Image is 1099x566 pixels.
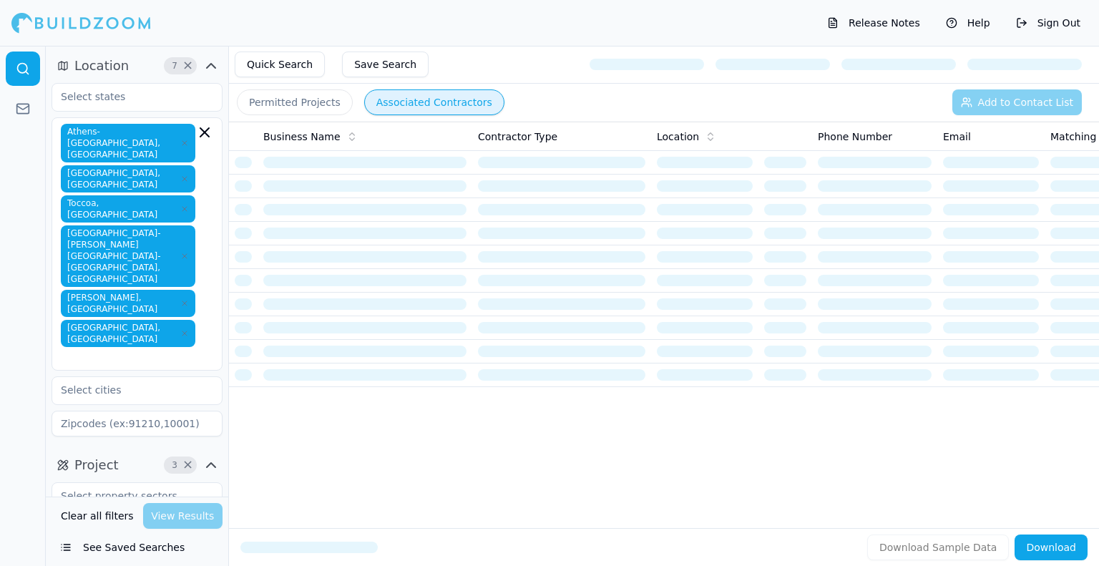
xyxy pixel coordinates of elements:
[52,54,223,77] button: Location7Clear Location filters
[1009,11,1088,34] button: Sign Out
[342,52,429,77] button: Save Search
[182,62,193,69] span: Clear Location filters
[52,535,223,560] button: See Saved Searches
[74,56,129,76] span: Location
[61,225,195,287] span: [GEOGRAPHIC_DATA]-[PERSON_NAME][GEOGRAPHIC_DATA]-[GEOGRAPHIC_DATA], [GEOGRAPHIC_DATA]
[52,483,204,509] input: Select property sectors
[61,165,195,192] span: [GEOGRAPHIC_DATA], [GEOGRAPHIC_DATA]
[1015,535,1088,560] button: Download
[182,462,193,469] span: Clear Project filters
[167,59,182,73] span: 7
[657,130,699,144] span: Location
[818,130,892,144] span: Phone Number
[52,454,223,477] button: Project3Clear Project filters
[57,503,137,529] button: Clear all filters
[61,320,195,347] span: [GEOGRAPHIC_DATA], [GEOGRAPHIC_DATA]
[74,455,119,475] span: Project
[364,89,504,115] button: Associated Contractors
[939,11,997,34] button: Help
[237,89,353,115] button: Permitted Projects
[263,130,341,144] span: Business Name
[235,52,325,77] button: Quick Search
[167,458,182,472] span: 3
[478,130,557,144] span: Contractor Type
[61,290,195,317] span: [PERSON_NAME], [GEOGRAPHIC_DATA]
[61,124,195,162] span: Athens-[GEOGRAPHIC_DATA], [GEOGRAPHIC_DATA]
[52,411,223,436] input: Zipcodes (ex:91210,10001)
[943,130,971,144] span: Email
[52,377,204,403] input: Select cities
[52,84,204,109] input: Select states
[820,11,927,34] button: Release Notes
[61,195,195,223] span: Toccoa, [GEOGRAPHIC_DATA]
